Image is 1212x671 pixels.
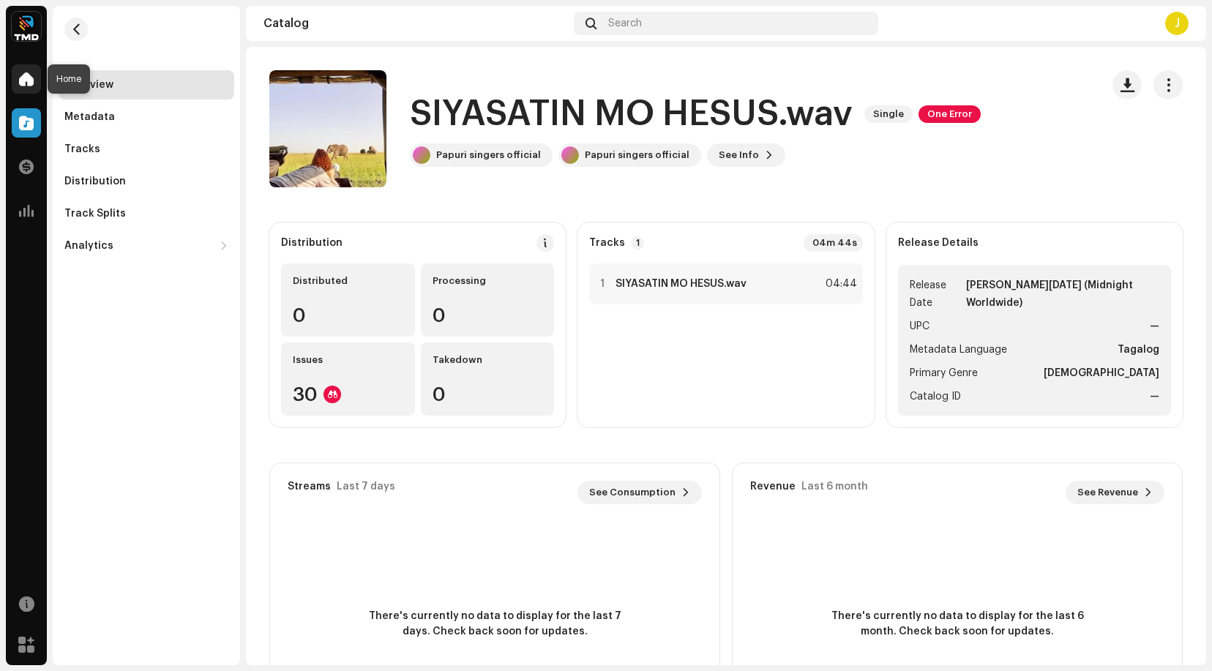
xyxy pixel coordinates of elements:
[804,234,863,252] div: 04m 44s
[363,609,626,640] span: There's currently no data to display for the last 7 days. Check back soon for updates.
[589,478,676,507] span: See Consumption
[608,18,642,29] span: Search
[616,278,747,290] strong: SIYASATIN MO HESUS.wav
[337,481,395,492] div: Last 7 days
[1066,481,1164,504] button: See Revenue
[1150,318,1159,335] strong: —
[1150,388,1159,405] strong: —
[910,364,978,382] span: Primary Genre
[919,105,981,123] span: One Error
[719,140,759,170] span: See Info
[750,481,796,492] div: Revenue
[577,481,702,504] button: See Consumption
[585,149,689,161] div: Papuri singers official
[64,143,100,155] div: Tracks
[59,102,234,132] re-m-nav-item: Metadata
[64,208,126,220] div: Track Splits
[64,79,113,91] div: Overview
[1077,478,1138,507] span: See Revenue
[64,240,113,252] div: Analytics
[1044,364,1159,382] strong: [DEMOGRAPHIC_DATA]
[281,237,343,249] div: Distribution
[707,143,785,167] button: See Info
[59,199,234,228] re-m-nav-item: Track Splits
[64,176,126,187] div: Distribution
[293,354,403,366] div: Issues
[801,481,868,492] div: Last 6 month
[631,236,644,250] p-badge: 1
[826,609,1089,640] span: There's currently no data to display for the last 6 month. Check back soon for updates.
[1118,341,1159,359] strong: Tagalog
[910,318,929,335] span: UPC
[864,105,913,123] span: Single
[59,167,234,196] re-m-nav-item: Distribution
[966,277,1159,312] strong: [PERSON_NAME][DATE] (Midnight Worldwide)
[288,481,331,492] div: Streams
[898,237,979,249] strong: Release Details
[825,275,857,293] div: 04:44
[59,135,234,164] re-m-nav-item: Tracks
[910,388,961,405] span: Catalog ID
[433,275,543,287] div: Processing
[59,70,234,100] re-m-nav-item: Overview
[410,91,853,138] h1: SIYASATIN MO HESUS.wav
[436,149,541,161] div: Papuri singers official
[910,341,1007,359] span: Metadata Language
[12,12,41,41] img: 622bc8f8-b98b-49b5-8c6c-3a84fb01c0a0
[589,237,625,249] strong: Tracks
[293,275,403,287] div: Distributed
[1165,12,1189,35] div: J
[59,231,234,260] re-m-nav-dropdown: Analytics
[263,18,568,29] div: Catalog
[64,111,115,123] div: Metadata
[433,354,543,366] div: Takedown
[910,277,963,312] span: Release Date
